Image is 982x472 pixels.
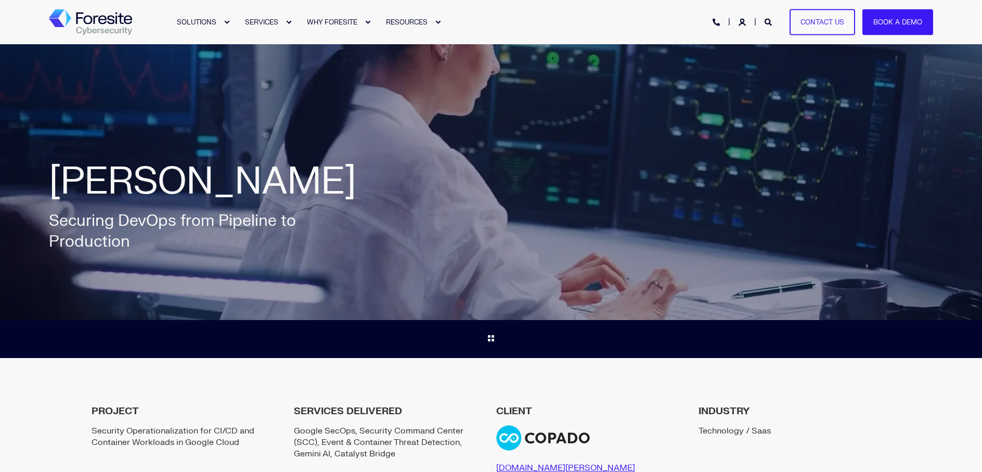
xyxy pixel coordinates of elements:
div: Securing DevOps from Pipeline to Production [49,211,309,252]
div: Expand SOLUTIONS [224,19,230,25]
img: Copado logo [496,425,590,451]
a: Login [739,17,748,26]
span: SOLUTIONS [177,18,216,26]
a: Book a Demo [862,9,933,35]
div: Expand SERVICES [286,19,292,25]
a: Go Back [488,334,494,345]
span: INDUSTRY [699,405,880,425]
div: Expand WHY FORESITE [365,19,371,25]
a: Open Search [765,17,774,26]
span: CLIENT [496,405,678,425]
span: [PERSON_NAME] [49,158,356,206]
div: Expand RESOURCES [435,19,441,25]
img: Foresite logo, a hexagon shape of blues with a directional arrow to the right hand side, and the ... [49,9,132,35]
span: PROJECT [92,405,273,425]
span: WHY FORESITE [307,18,357,26]
a: Back to Home [49,9,132,35]
span: SERVICES DELIVERED [294,405,475,425]
a: Contact Us [790,9,855,35]
span: RESOURCES [386,18,428,26]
